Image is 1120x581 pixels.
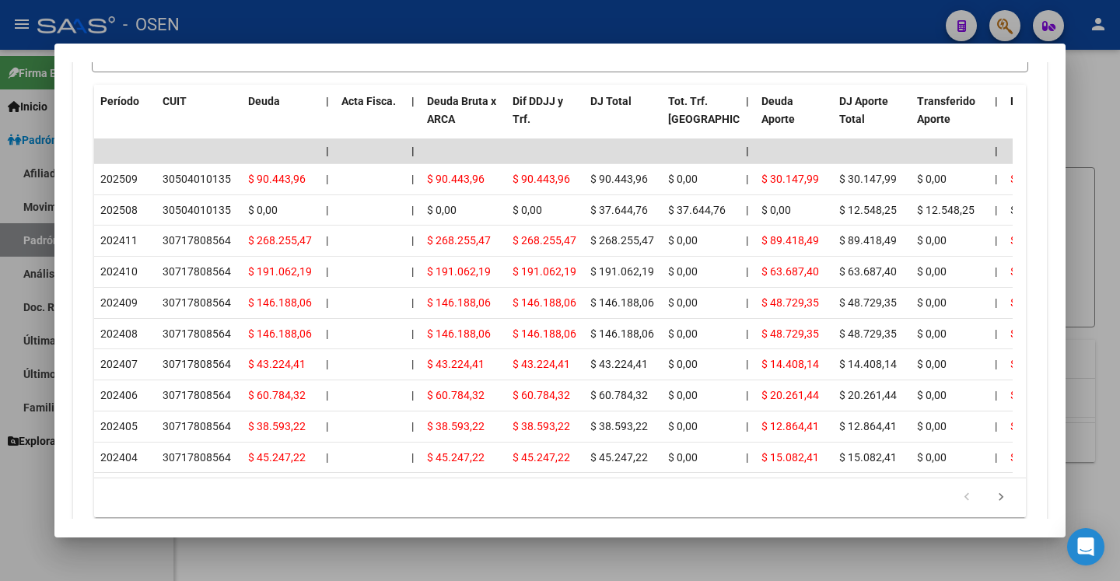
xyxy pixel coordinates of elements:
datatable-header-cell: | [740,85,755,153]
a: go to next page [986,489,1016,506]
span: $ 191.062,19 [248,265,312,278]
span: 202409 [100,296,138,309]
span: | [995,95,998,107]
span: $ 43.224,41 [513,358,570,370]
span: | [326,204,328,216]
span: | [995,173,997,185]
span: | [746,204,748,216]
span: $ 0,00 [248,204,278,216]
datatable-header-cell: | [405,85,421,153]
span: | [326,265,328,278]
span: | [326,358,328,370]
span: $ 30.147,99 [839,173,897,185]
datatable-header-cell: Período [94,85,156,153]
span: DJ Total [590,95,632,107]
span: $ 0,00 [917,173,947,185]
span: | [995,145,998,157]
a: go to previous page [952,489,982,506]
span: | [746,173,748,185]
span: | [995,389,997,401]
span: $ 30.147,99 [761,173,819,185]
span: | [411,265,414,278]
span: | [411,95,415,107]
span: Deuda [248,95,280,107]
div: Open Intercom Messenger [1067,528,1104,565]
span: | [746,327,748,340]
span: $ 0,00 [917,265,947,278]
span: $ 15.082,41 [761,451,819,464]
span: | [995,358,997,370]
span: $ 0,00 [917,389,947,401]
span: $ 127.374,80 [1010,265,1074,278]
span: 202406 [100,389,138,401]
span: | [746,358,748,370]
span: | [995,451,997,464]
span: $ 45.247,22 [248,451,306,464]
datatable-header-cell: | [320,85,335,153]
span: $ 45.247,22 [590,451,648,464]
span: $ 0,00 [668,296,698,309]
span: $ 0,00 [1010,204,1040,216]
span: | [411,420,414,432]
span: | [326,451,328,464]
span: | [326,95,329,107]
span: $ 146.188,06 [590,327,654,340]
span: $ 0,00 [668,389,698,401]
span: 202508 [100,204,138,216]
datatable-header-cell: Deuda [242,85,320,153]
span: $ 60.784,32 [248,389,306,401]
span: $ 12.548,25 [917,204,975,216]
span: $ 0,00 [668,327,698,340]
span: 202408 [100,327,138,340]
span: $ 0,00 [668,265,698,278]
span: $ 48.729,35 [839,296,897,309]
span: $ 25.728,81 [1010,420,1068,432]
span: | [326,296,328,309]
span: | [995,265,997,278]
span: $ 63.687,40 [839,265,897,278]
span: $ 146.188,06 [590,296,654,309]
span: $ 0,00 [513,204,542,216]
span: Tot. Trf. [GEOGRAPHIC_DATA] [668,95,774,125]
span: $ 90.443,96 [427,173,485,185]
span: 202411 [100,234,138,247]
span: | [995,420,997,432]
span: $ 20.261,44 [839,389,897,401]
span: | [746,234,748,247]
span: | [746,451,748,464]
span: | [411,234,414,247]
span: $ 0,00 [668,173,698,185]
span: $ 12.548,25 [839,204,897,216]
span: | [326,145,329,157]
div: 30717808564 [163,355,231,373]
span: $ 0,00 [761,204,791,216]
div: 30717808564 [163,418,231,436]
datatable-header-cell: Tot. Trf. Bruto [662,85,740,153]
span: | [995,296,997,309]
span: 202404 [100,451,138,464]
span: $ 146.188,06 [248,327,312,340]
div: 30504010135 [163,170,231,188]
span: $ 48.729,35 [761,296,819,309]
span: $ 12.864,41 [761,420,819,432]
span: $ 0,00 [917,358,947,370]
span: CUIT [163,95,187,107]
span: | [746,95,749,107]
span: Deuda Bruta x ARCA [427,95,496,125]
span: $ 30.164,82 [1010,451,1068,464]
span: $ 43.224,41 [590,358,648,370]
span: $ 90.443,96 [248,173,306,185]
span: $ 45.247,22 [513,451,570,464]
span: $ 38.593,22 [590,420,648,432]
span: Transferido Aporte [917,95,975,125]
span: $ 48.729,35 [761,327,819,340]
span: | [995,234,997,247]
span: | [411,173,414,185]
span: $ 60.784,32 [513,389,570,401]
span: $ 191.062,19 [427,265,491,278]
span: | [746,265,748,278]
span: $ 14.408,14 [761,358,819,370]
span: $ 60.295,98 [1010,173,1068,185]
span: $ 89.418,49 [839,234,897,247]
span: $ 38.593,22 [248,420,306,432]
